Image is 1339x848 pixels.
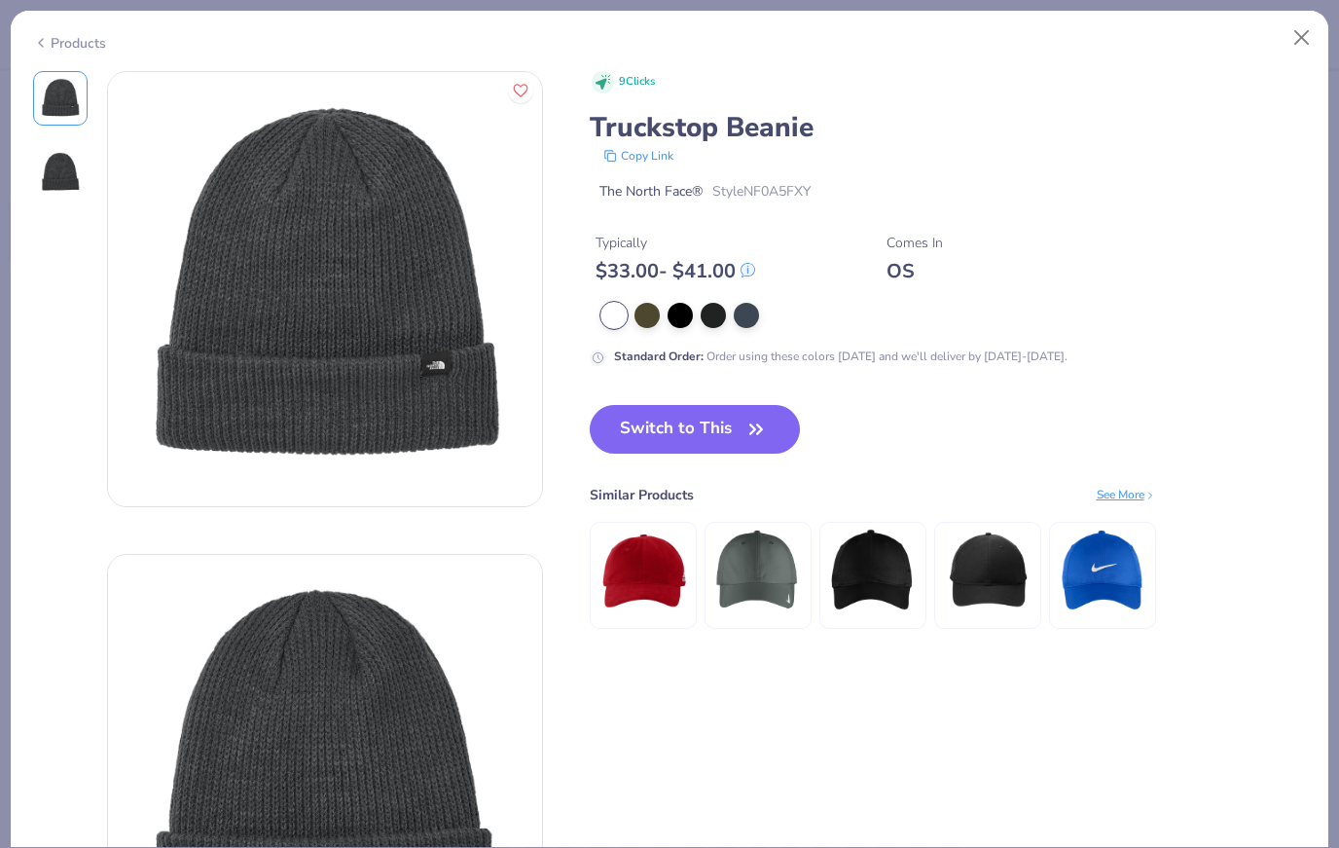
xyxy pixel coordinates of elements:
img: Nike Dri-FIT Swoosh Front Cap [1056,525,1148,617]
img: Nike Unstructured Cotton/Poly Twill Cap [826,525,919,617]
div: Comes In [887,233,943,253]
button: Switch to This [590,405,801,454]
div: Products [33,33,106,54]
div: Similar Products [590,485,694,505]
div: Truckstop Beanie [590,109,1307,146]
img: Adidas Core Performance Relaxed Cap [597,525,689,617]
div: See More [1097,486,1156,503]
button: Like [508,78,533,103]
span: Style NF0A5FXY [712,181,811,202]
img: Carhartt Rugged Professional™ Series Cap [941,525,1033,617]
img: Nike Sphere Dry Cap [711,525,804,617]
span: The North Face® [599,181,703,202]
strong: Standard Order : [614,349,704,364]
img: Front [108,72,542,506]
img: Back [37,149,84,196]
div: Typically [596,233,755,253]
img: Front [37,75,84,122]
span: 9 Clicks [619,74,655,91]
button: copy to clipboard [597,146,679,166]
div: $ 33.00 - $ 41.00 [596,259,755,283]
div: Order using these colors [DATE] and we'll deliver by [DATE]-[DATE]. [614,348,1068,365]
div: OS [887,259,943,283]
button: Close [1284,19,1321,56]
